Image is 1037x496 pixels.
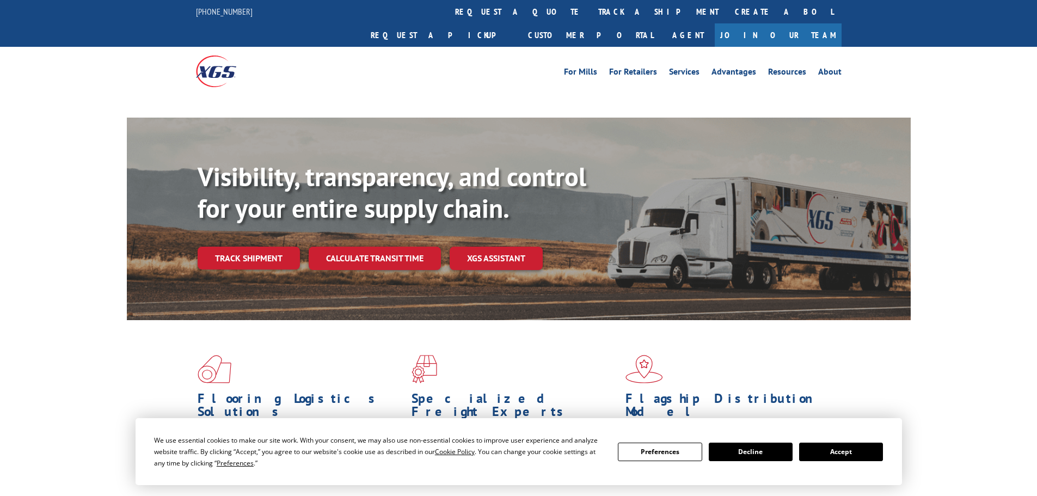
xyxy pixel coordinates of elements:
[711,68,756,79] a: Advantages
[564,68,597,79] a: For Mills
[435,447,475,456] span: Cookie Policy
[625,392,831,424] h1: Flagship Distribution Model
[450,247,543,270] a: XGS ASSISTANT
[309,247,441,270] a: Calculate transit time
[412,355,437,383] img: xgs-icon-focused-on-flooring-red
[412,392,617,424] h1: Specialized Freight Experts
[198,247,300,270] a: Track shipment
[154,434,605,469] div: We use essential cookies to make our site work. With your consent, we may also use non-essential ...
[618,443,702,461] button: Preferences
[625,355,663,383] img: xgs-icon-flagship-distribution-model-red
[709,443,793,461] button: Decline
[818,68,842,79] a: About
[198,160,586,225] b: Visibility, transparency, and control for your entire supply chain.
[136,418,902,485] div: Cookie Consent Prompt
[768,68,806,79] a: Resources
[661,23,715,47] a: Agent
[198,355,231,383] img: xgs-icon-total-supply-chain-intelligence-red
[196,6,253,17] a: [PHONE_NUMBER]
[198,392,403,424] h1: Flooring Logistics Solutions
[609,68,657,79] a: For Retailers
[715,23,842,47] a: Join Our Team
[799,443,883,461] button: Accept
[669,68,699,79] a: Services
[217,458,254,468] span: Preferences
[520,23,661,47] a: Customer Portal
[363,23,520,47] a: Request a pickup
